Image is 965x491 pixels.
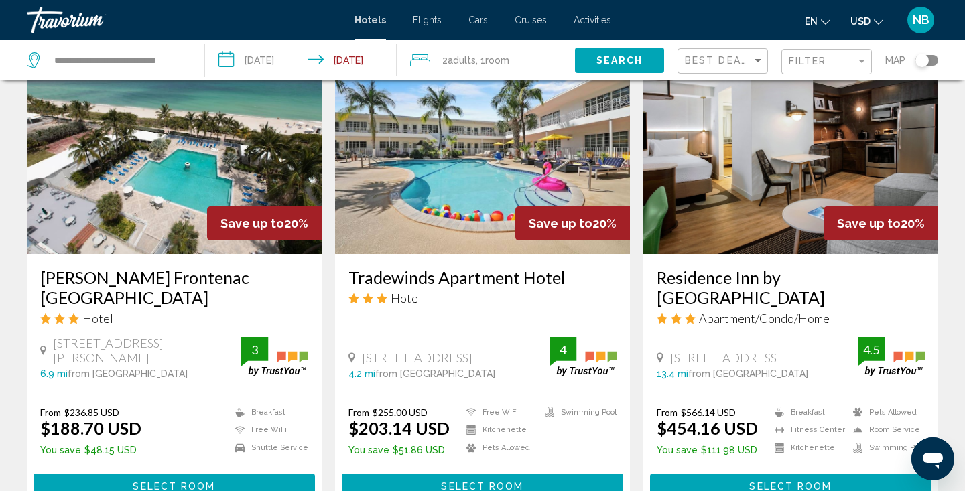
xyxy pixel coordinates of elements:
[575,48,664,72] button: Search
[355,15,386,25] a: Hotels
[220,216,284,230] span: Save up to
[348,291,617,305] div: 3 star Hotel
[348,418,450,438] ins: $203.14 USD
[550,337,617,376] img: trustyou-badge.svg
[348,445,450,455] p: $51.86 USD
[205,40,397,80] button: Check-in date: Sep 6, 2025 Check-out date: Sep 9, 2025
[643,40,938,254] img: Hotel image
[688,368,808,379] span: from [GEOGRAPHIC_DATA]
[448,55,476,66] span: Adults
[515,15,547,25] a: Cruises
[515,206,630,240] div: 20%
[824,206,938,240] div: 20%
[670,350,781,365] span: [STREET_ADDRESS]
[846,425,925,436] li: Room Service
[657,445,758,455] p: $111.98 USD
[442,51,476,70] span: 2
[846,407,925,418] li: Pets Allowed
[768,407,846,418] li: Breakfast
[40,445,141,455] p: $48.15 USD
[476,51,509,70] span: , 1
[574,15,611,25] a: Activities
[837,216,901,230] span: Save up to
[681,407,736,418] del: $566.14 USD
[27,7,341,33] a: Travorium
[529,216,592,230] span: Save up to
[805,16,818,27] span: en
[391,291,422,305] span: Hotel
[375,368,495,379] span: from [GEOGRAPHIC_DATA]
[397,40,575,80] button: Travelers: 2 adults, 0 children
[685,55,755,66] span: Best Deals
[768,425,846,436] li: Fitness Center
[911,437,954,480] iframe: Button to launch messaging window
[550,342,576,358] div: 4
[229,425,308,436] li: Free WiFi
[460,442,538,453] li: Pets Allowed
[40,311,308,326] div: 3 star Hotel
[699,311,830,326] span: Apartment/Condo/Home
[40,407,61,418] span: From
[903,6,938,34] button: User Menu
[858,342,885,358] div: 4.5
[348,368,375,379] span: 4.2 mi
[40,368,68,379] span: 6.9 mi
[68,368,188,379] span: from [GEOGRAPHIC_DATA]
[781,48,872,76] button: Filter
[362,350,472,365] span: [STREET_ADDRESS]
[82,311,113,326] span: Hotel
[789,56,827,66] span: Filter
[348,445,389,455] span: You save
[850,11,883,31] button: Change currency
[768,442,846,453] li: Kitchenette
[335,40,630,254] img: Hotel image
[858,337,925,376] img: trustyou-badge.svg
[657,368,688,379] span: 13.4 mi
[40,445,81,455] span: You save
[538,407,617,418] li: Swimming Pool
[657,418,758,438] ins: $454.16 USD
[885,51,905,70] span: Map
[229,407,308,418] li: Breakfast
[805,11,830,31] button: Change language
[241,342,268,358] div: 3
[460,425,538,436] li: Kitchenette
[348,407,369,418] span: From
[229,442,308,453] li: Shuttle Service
[207,206,322,240] div: 20%
[685,56,764,67] mat-select: Sort by
[846,442,925,453] li: Swimming Pool
[27,40,322,254] img: Hotel image
[657,407,678,418] span: From
[40,418,141,438] ins: $188.70 USD
[40,267,308,307] a: [PERSON_NAME] Frontenac [GEOGRAPHIC_DATA]
[348,267,617,287] a: Tradewinds Apartment Hotel
[373,407,428,418] del: $255.00 USD
[657,311,925,326] div: 3 star Apartment
[905,54,938,66] button: Toggle map
[468,15,488,25] a: Cars
[460,407,538,418] li: Free WiFi
[657,267,925,307] a: Residence Inn by [GEOGRAPHIC_DATA]
[64,407,119,418] del: $236.85 USD
[53,336,241,365] span: [STREET_ADDRESS][PERSON_NAME]
[413,15,442,25] a: Flights
[913,13,929,27] span: NB
[241,337,308,376] img: trustyou-badge.svg
[485,55,509,66] span: Room
[850,16,871,27] span: USD
[657,445,698,455] span: You save
[596,56,643,66] span: Search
